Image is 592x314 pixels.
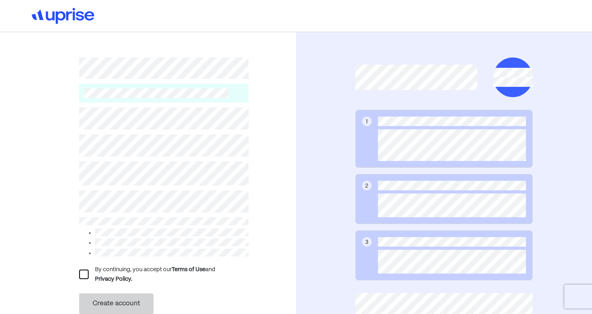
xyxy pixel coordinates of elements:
div: 3 [365,238,368,247]
div: 2 [365,182,368,190]
div: Terms of Use [172,265,205,274]
div: 1 [366,117,368,126]
button: Create account [79,293,154,314]
div: Privacy Policy. [95,274,132,284]
div: By continuing, you accept our and [95,265,249,284]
